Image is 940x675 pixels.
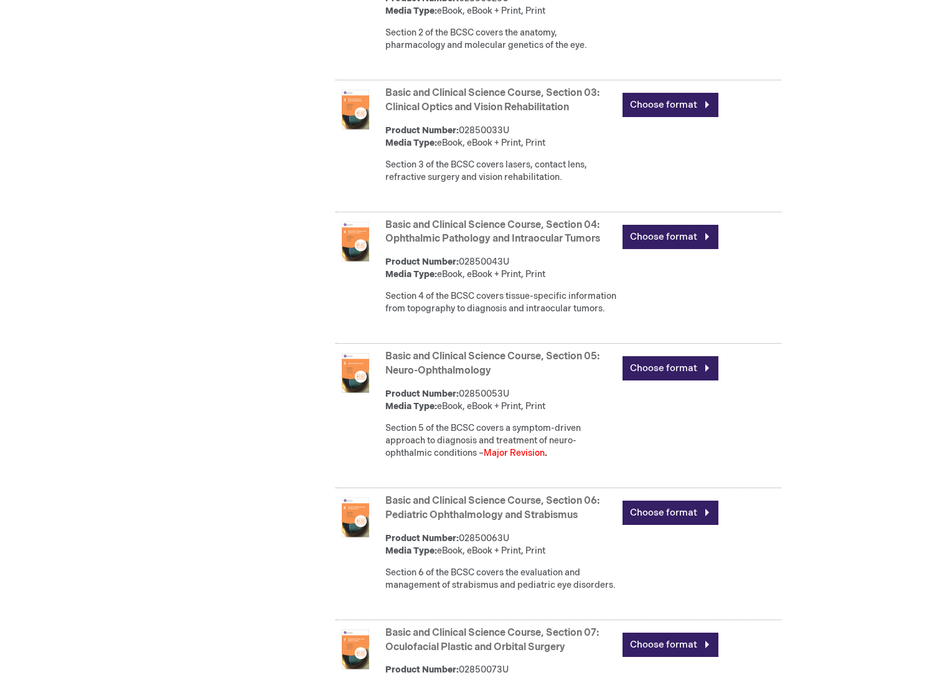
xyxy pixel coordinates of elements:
[336,630,375,669] img: Basic and Clinical Science Course, Section 07: Oculofacial Plastic and Orbital Surgery
[385,27,616,52] div: Section 2 of the BCSC covers the anatomy, pharmacology and molecular genetics of the eye.
[623,356,718,380] a: Choose format
[623,633,718,657] a: Choose format
[336,498,375,537] img: Basic and Clinical Science Course, Section 06: Pediatric Ophthalmology and Strabismus
[336,222,375,262] img: Basic and Clinical Science Course, Section 04: Ophthalmic Pathology and Intraocular Tumors
[385,401,437,412] strong: Media Type:
[484,448,545,458] font: Major Revision
[385,545,437,556] strong: Media Type:
[623,501,718,525] a: Choose format
[385,533,459,544] strong: Product Number:
[385,389,459,399] strong: Product Number:
[385,256,616,281] div: 02850043U eBook, eBook + Print, Print
[385,422,616,460] div: Section 5 of the BCSC covers a symptom-driven approach to diagnosis and treatment of neuro-ophtha...
[385,219,600,245] a: Basic and Clinical Science Course, Section 04: Ophthalmic Pathology and Intraocular Tumors
[385,664,459,675] strong: Product Number:
[336,353,375,393] img: Basic and Clinical Science Course, Section 05: Neuro-Ophthalmology
[385,125,459,136] strong: Product Number:
[385,138,437,148] strong: Media Type:
[385,125,616,149] div: 02850033U eBook, eBook + Print, Print
[385,351,599,377] a: Basic and Clinical Science Course, Section 05: Neuro-Ophthalmology
[623,93,718,117] a: Choose format
[385,87,599,113] a: Basic and Clinical Science Course, Section 03: Clinical Optics and Vision Rehabilitation
[385,269,437,280] strong: Media Type:
[623,225,718,249] a: Choose format
[385,495,599,521] a: Basic and Clinical Science Course, Section 06: Pediatric Ophthalmology and Strabismus
[385,627,599,653] a: Basic and Clinical Science Course, Section 07: Oculofacial Plastic and Orbital Surgery
[385,290,616,315] div: Section 4 of the BCSC covers tissue-specific information from topography to diagnosis and intraoc...
[385,159,616,184] div: Section 3 of the BCSC covers lasers, contact lens, refractive surgery and vision rehabilitation.
[385,257,459,267] strong: Product Number:
[545,448,547,458] strong: .
[385,532,616,557] div: 02850063U eBook, eBook + Print, Print
[385,567,616,592] div: Section 6 of the BCSC covers the evaluation and management of strabismus and pediatric eye disord...
[385,6,437,16] strong: Media Type:
[336,90,375,130] img: Basic and Clinical Science Course, Section 03: Clinical Optics and Vision Rehabilitation
[385,388,616,413] div: 02850053U eBook, eBook + Print, Print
